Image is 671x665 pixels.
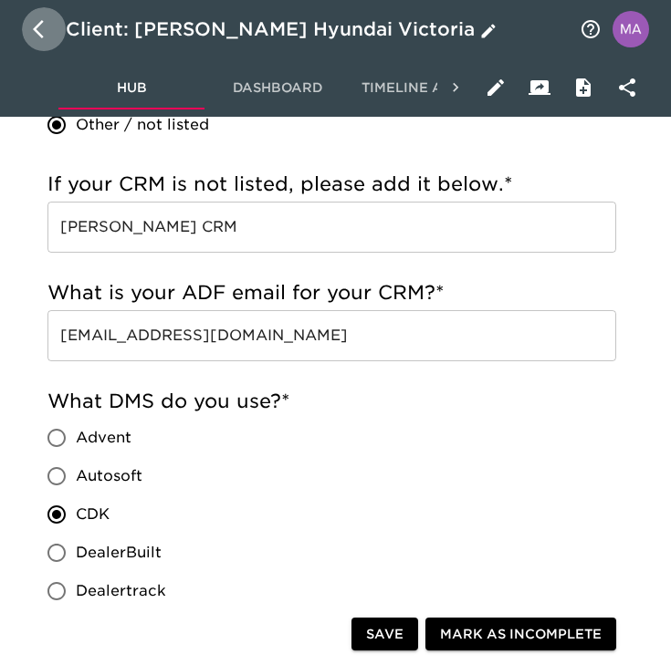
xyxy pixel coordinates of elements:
[47,389,616,414] h5: What DMS do you use?
[47,310,616,361] input: Example: store_leads@my_leads_CRM.com
[47,280,616,306] h5: What is your ADF email for your CRM?
[561,66,605,109] button: Internal Notes and Comments
[76,580,166,602] span: Dealertrack
[47,171,616,197] h5: If your CRM is not listed, please add it below.
[76,542,162,564] span: DealerBuilt
[362,77,578,99] span: Timeline and Notifications
[76,427,131,449] span: Advent
[440,623,602,646] span: Mark as Incomplete
[47,202,616,253] input: Example: SalesForce
[425,618,616,651] button: Mark as Incomplete
[76,465,142,487] span: Autosoft
[215,77,340,99] span: Dashboard
[613,11,649,47] img: Profile
[366,623,404,646] span: Save
[76,504,110,525] span: CDK
[474,66,518,109] button: Edit Hub
[76,114,209,136] span: Other / not listed
[351,618,418,651] button: Save
[569,7,613,51] button: notifications
[66,15,500,44] div: Client: [PERSON_NAME] Hyundai Victoria
[69,77,194,99] span: Hub
[518,66,561,109] button: Client View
